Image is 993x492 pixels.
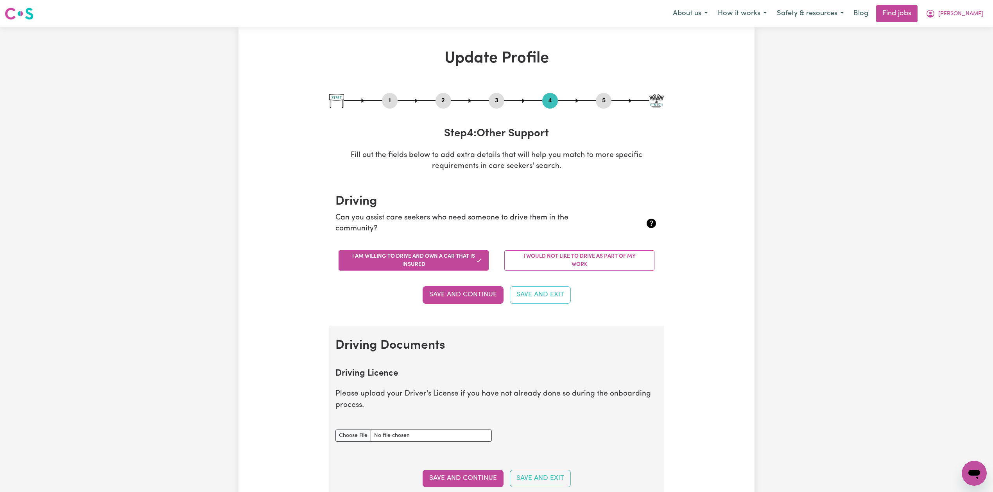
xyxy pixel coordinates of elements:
button: Go to step 3 [489,96,504,106]
button: Go to step 5 [596,96,611,106]
button: Go to step 4 [542,96,558,106]
h1: Update Profile [329,49,664,68]
span: [PERSON_NAME] [938,10,983,18]
h2: Driving Documents [335,338,658,353]
button: About us [668,5,713,22]
h2: Driving Licence [335,369,658,379]
button: Save and Continue [423,286,504,303]
button: Save and Continue [423,470,504,487]
a: Blog [849,5,873,22]
p: Please upload your Driver's License if you have not already done so during the onboarding process. [335,389,658,411]
a: Find jobs [876,5,918,22]
iframe: Button to launch messaging window [962,461,987,486]
h2: Driving [335,194,658,209]
button: I would not like to drive as part of my work [504,250,654,271]
button: Save and Exit [510,286,571,303]
p: Can you assist care seekers who need someone to drive them in the community? [335,212,604,235]
a: Careseekers logo [5,5,34,23]
img: Careseekers logo [5,7,34,21]
button: My Account [921,5,988,22]
button: I am willing to drive and own a car that is insured [339,250,489,271]
button: Safety & resources [772,5,849,22]
button: Go to step 2 [436,96,451,106]
button: How it works [713,5,772,22]
button: Save and Exit [510,470,571,487]
button: Go to step 1 [382,96,398,106]
h3: Step 4 : Other Support [329,127,664,141]
p: Fill out the fields below to add extra details that will help you match to more specific requirem... [329,150,664,173]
